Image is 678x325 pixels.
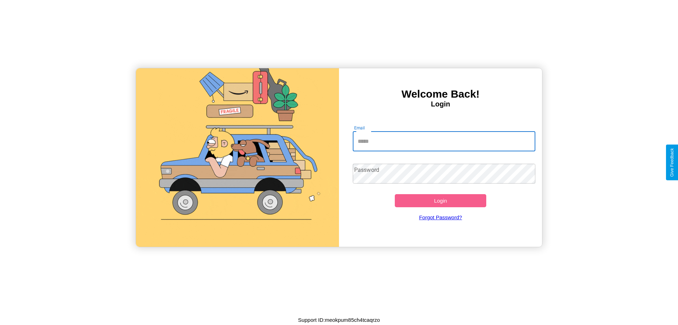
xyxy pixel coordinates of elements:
[670,148,674,177] div: Give Feedback
[339,100,542,108] h4: Login
[349,207,532,227] a: Forgot Password?
[395,194,486,207] button: Login
[354,125,365,131] label: Email
[339,88,542,100] h3: Welcome Back!
[298,315,380,325] p: Support ID: meokpum85ch4tcaqrzo
[136,68,339,247] img: gif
